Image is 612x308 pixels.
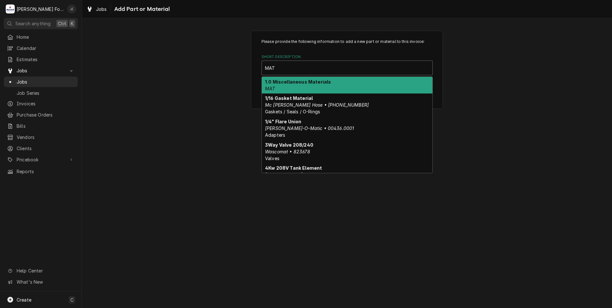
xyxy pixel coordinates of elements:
[17,34,75,40] span: Home
[265,132,285,138] span: Adapters
[71,20,74,27] span: K
[17,145,75,152] span: Clients
[70,296,74,303] span: C
[4,88,78,98] a: Job Series
[17,134,75,141] span: Vendors
[265,142,313,148] strong: 3Way Valve 208/240
[17,100,75,107] span: Invoices
[6,4,15,13] div: M
[4,54,78,65] a: Estimates
[265,126,354,131] em: [PERSON_NAME]-O-Matic • 00436.0001
[17,45,75,52] span: Calendar
[262,39,433,45] p: Please provide the following information to add a new part or material to this invoice:
[4,32,78,42] a: Home
[58,20,66,27] span: Ctrl
[4,77,78,87] a: Jobs
[251,31,443,109] div: Line Item Create/Update
[17,123,75,129] span: Bills
[265,95,313,101] strong: 1/16 Gasket Material
[265,79,331,85] strong: 1.0 Miscellaneous Materials
[17,90,75,96] span: Job Series
[67,4,76,13] div: Jeff Debigare (109)'s Avatar
[265,109,320,114] span: Gaskets / Seals / O-Rings
[67,4,76,13] div: J(
[17,111,75,118] span: Purchase Orders
[84,4,109,14] a: Jobs
[4,121,78,131] a: Bills
[17,78,75,85] span: Jobs
[265,119,302,124] strong: 1/4" Flare Union
[265,102,369,108] em: Mc [PERSON_NAME] Hose • [PHONE_NUMBER]
[265,156,279,161] span: Valves
[4,65,78,76] a: Go to Jobs
[262,39,433,75] div: Line Item Create/Update Form
[17,279,74,285] span: What's New
[112,5,170,13] span: Add Part or Material
[17,67,65,74] span: Jobs
[4,265,78,276] a: Go to Help Center
[15,20,51,27] span: Search anything
[4,277,78,287] a: Go to What's New
[265,149,310,154] em: Wascomat • 823678
[4,98,78,109] a: Invoices
[17,6,64,12] div: [PERSON_NAME] Food Equipment Service
[4,154,78,165] a: Go to Pricebook
[17,267,74,274] span: Help Center
[4,18,78,29] button: Search anythingCtrlK
[17,156,65,163] span: Pricebook
[4,43,78,53] a: Calendar
[96,6,107,12] span: Jobs
[262,54,433,75] div: Short Description
[4,132,78,142] a: Vendors
[17,56,75,63] span: Estimates
[6,4,15,13] div: Marshall Food Equipment Service's Avatar
[4,166,78,177] a: Reports
[17,297,31,303] span: Create
[4,109,78,120] a: Purchase Orders
[17,168,75,175] span: Reports
[262,54,433,60] label: Short Description
[265,86,275,91] em: MAT
[265,172,352,177] em: [PERSON_NAME]-O-Matic • 21953.1000
[4,143,78,154] a: Clients
[265,165,322,171] strong: 4Kw 208V Tank Element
